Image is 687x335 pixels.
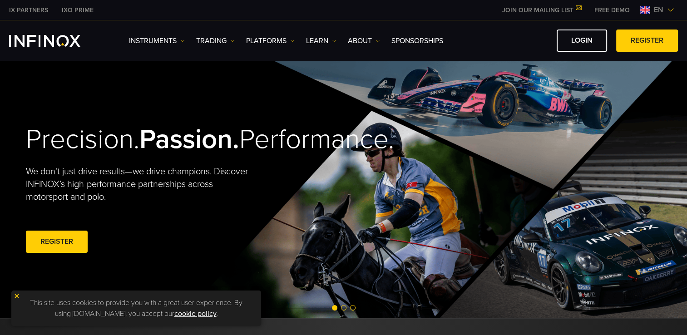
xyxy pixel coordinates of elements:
[196,35,235,46] a: TRADING
[332,305,337,310] span: Go to slide 1
[650,5,667,15] span: en
[2,5,55,15] a: INFINOX
[129,35,185,46] a: Instruments
[306,35,336,46] a: Learn
[495,6,588,14] a: JOIN OUR MAILING LIST
[616,30,678,52] a: REGISTER
[350,305,356,310] span: Go to slide 3
[588,5,637,15] a: INFINOX MENU
[246,35,295,46] a: PLATFORMS
[348,35,380,46] a: ABOUT
[391,35,443,46] a: SPONSORSHIPS
[557,30,607,52] a: LOGIN
[16,295,257,321] p: This site uses cookies to provide you with a great user experience. By using [DOMAIN_NAME], you a...
[174,309,217,318] a: cookie policy
[26,165,255,203] p: We don't just drive results—we drive champions. Discover INFINOX’s high-performance partnerships ...
[55,5,100,15] a: INFINOX
[14,293,20,299] img: yellow close icon
[26,123,312,156] h2: Precision. Performance.
[341,305,346,310] span: Go to slide 2
[26,231,88,253] a: REGISTER
[9,35,102,47] a: INFINOX Logo
[139,123,239,156] strong: Passion.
